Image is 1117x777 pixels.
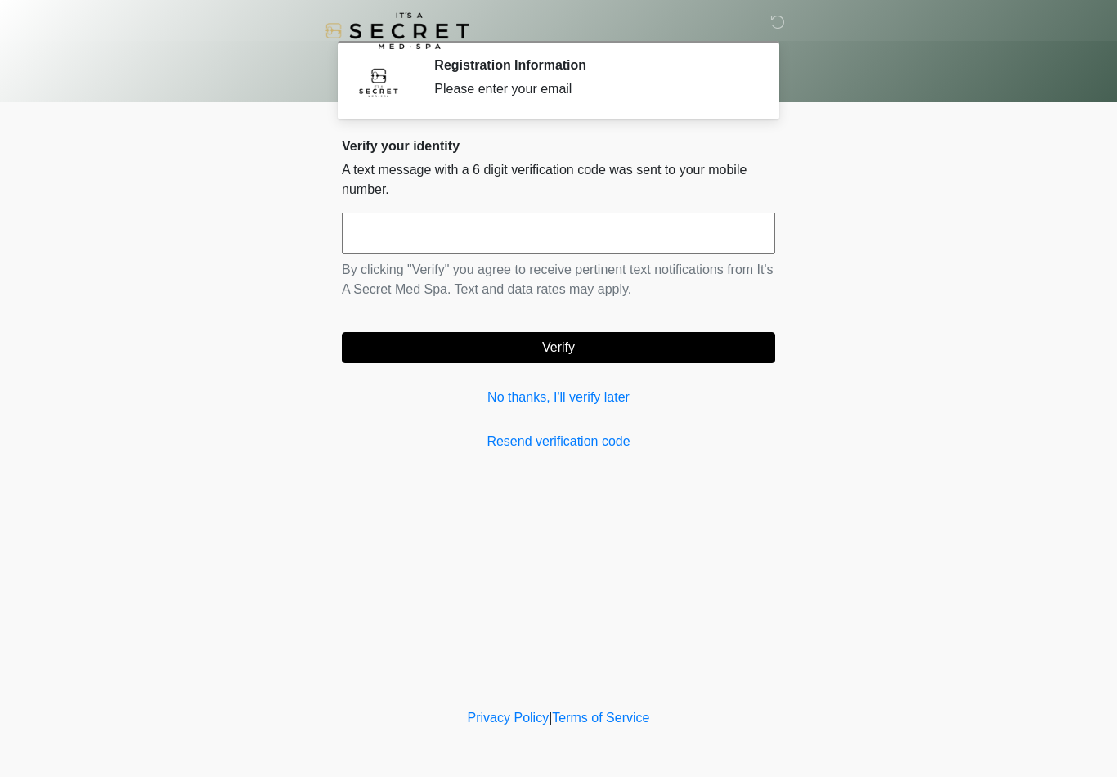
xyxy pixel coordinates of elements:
[434,57,751,73] h2: Registration Information
[552,711,649,725] a: Terms of Service
[342,432,775,451] a: Resend verification code
[342,388,775,407] a: No thanks, I'll verify later
[549,711,552,725] a: |
[342,160,775,200] p: A text message with a 6 digit verification code was sent to your mobile number.
[325,12,469,49] img: It's A Secret Med Spa Logo
[342,260,775,299] p: By clicking "Verify" you agree to receive pertinent text notifications from It's A Secret Med Spa...
[354,57,403,106] img: Agent Avatar
[434,79,751,99] div: Please enter your email
[468,711,550,725] a: Privacy Policy
[342,138,775,154] h2: Verify your identity
[342,332,775,363] button: Verify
